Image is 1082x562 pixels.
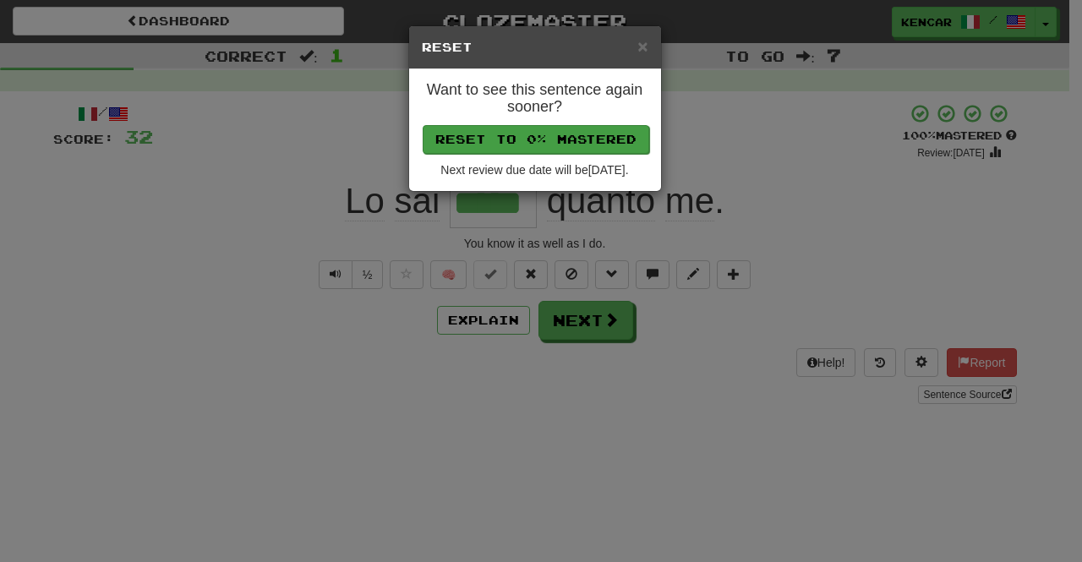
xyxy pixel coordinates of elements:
div: Next review due date will be [DATE] . [422,161,648,178]
span: × [637,36,648,56]
h4: Want to see this sentence again sooner? [422,82,648,116]
h5: Reset [422,39,648,56]
button: Close [637,37,648,55]
button: Reset to 0% Mastered [423,125,649,154]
